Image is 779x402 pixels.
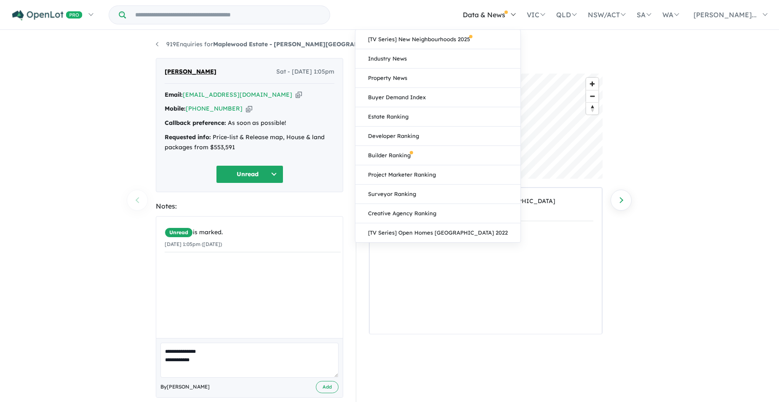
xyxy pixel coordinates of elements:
button: Reset bearing to north [586,102,598,114]
a: Buyer Demand Index [355,88,520,107]
input: Try estate name, suburb, builder or developer [128,6,328,24]
span: [PERSON_NAME]... [694,11,757,19]
nav: breadcrumb [156,40,623,50]
span: [PERSON_NAME] [165,67,216,77]
button: Zoom in [586,78,598,90]
strong: Maplewood Estate - [PERSON_NAME][GEOGRAPHIC_DATA] [213,40,393,48]
a: [TV Series] New Neighbourhoods 2025 [355,30,520,49]
a: Builder Ranking [355,146,520,165]
a: [TV Series] Open Homes [GEOGRAPHIC_DATA] 2022 [355,223,520,242]
a: Creative Agency Ranking [355,204,520,223]
button: Zoom out [586,90,598,102]
strong: Mobile: [165,105,186,112]
a: Project Marketer Ranking [355,165,520,185]
span: Sat - [DATE] 1:05pm [276,67,334,77]
strong: Email: [165,91,183,98]
a: Industry News [355,49,520,69]
div: Price-list & Release map, House & land packages from $553,591 [165,132,334,153]
a: [PHONE_NUMBER] [186,105,243,112]
a: Surveyor Ranking [355,185,520,204]
strong: Callback preference: [165,119,226,127]
div: Notes: [156,201,343,212]
a: [EMAIL_ADDRESS][DOMAIN_NAME] [183,91,292,98]
button: Copy [246,104,252,113]
strong: Requested info: [165,133,211,141]
span: By [PERSON_NAME] [160,383,210,391]
small: [DATE] 1:05pm ([DATE]) [165,241,222,247]
span: Unread [165,227,193,238]
button: Copy [296,90,302,99]
a: Estate Ranking [355,107,520,127]
span: Reset bearing to north [586,103,598,114]
a: 919Enquiries forMaplewood Estate - [PERSON_NAME][GEOGRAPHIC_DATA] [156,40,393,48]
button: Add [316,381,339,393]
div: As soon as possible! [165,118,334,128]
a: Developer Ranking [355,127,520,146]
div: is marked. [165,227,341,238]
img: Openlot PRO Logo White [12,10,83,21]
button: Unread [216,165,283,183]
a: Property News [355,69,520,88]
